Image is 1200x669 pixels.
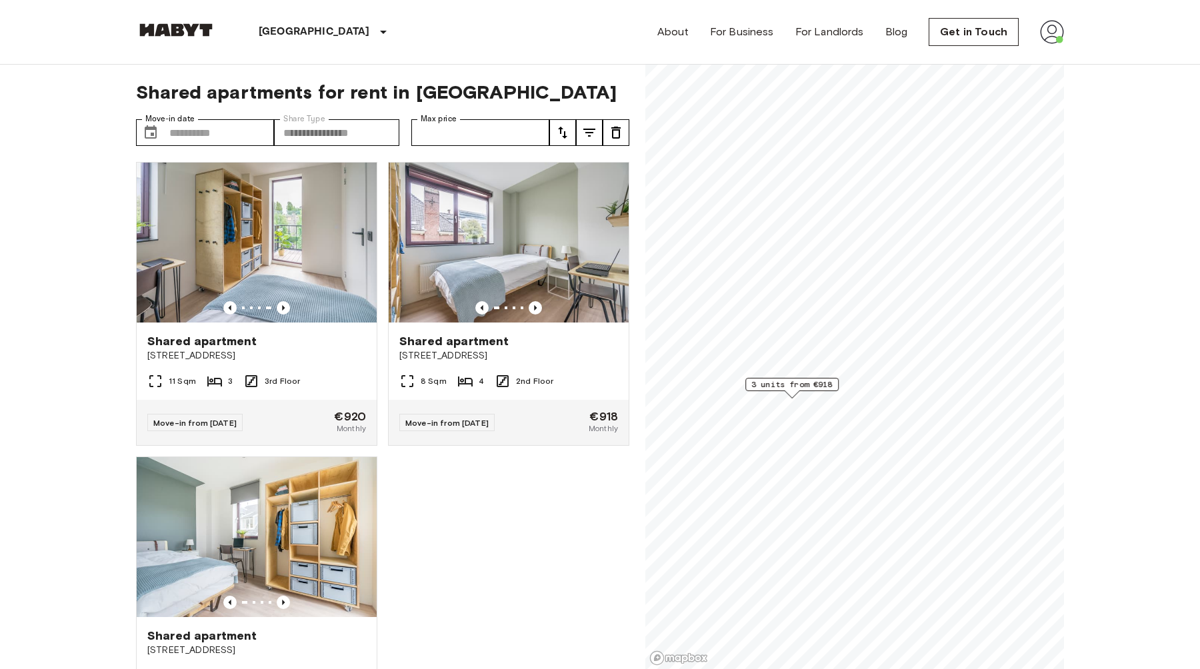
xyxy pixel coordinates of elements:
p: [GEOGRAPHIC_DATA] [259,24,370,40]
span: Shared apartment [147,628,257,644]
a: For Business [710,24,774,40]
label: Move-in date [145,113,195,125]
span: [STREET_ADDRESS] [147,644,366,657]
span: 3 [228,375,233,387]
a: Mapbox logo [649,650,708,666]
img: avatar [1040,20,1064,44]
button: Previous image [277,596,290,609]
span: [STREET_ADDRESS] [399,349,618,362]
button: tune [603,119,629,146]
span: Monthly [337,422,366,434]
span: Shared apartment [147,333,257,349]
img: Marketing picture of unit NL-13-11-012-03Q [389,163,629,323]
img: Habyt [136,23,216,37]
span: 3rd Floor [265,375,300,387]
span: Shared apartment [399,333,509,349]
label: Max price [421,113,457,125]
img: Marketing picture of unit NL-13-11-017-02Q [137,457,377,617]
span: 8 Sqm [421,375,447,387]
button: Previous image [277,301,290,315]
span: 4 [479,375,484,387]
span: 11 Sqm [169,375,196,387]
span: Shared apartments for rent in [GEOGRAPHIC_DATA] [136,81,629,103]
button: Previous image [223,596,237,609]
a: Get in Touch [929,18,1019,46]
span: €918 [589,410,618,422]
button: Previous image [223,301,237,315]
a: For Landlords [795,24,864,40]
button: tune [576,119,603,146]
button: Previous image [475,301,489,315]
div: Map marker [745,378,839,398]
span: Monthly [589,422,618,434]
span: [STREET_ADDRESS] [147,349,366,362]
a: Previous imagePrevious imageShared apartment[STREET_ADDRESS]11 Sqm33rd FloorMove-in from [DATE]€9... [136,162,377,446]
span: Move-in from [DATE] [153,418,237,428]
a: Blog [885,24,908,40]
a: Marketing picture of unit NL-13-11-012-03QPrevious imagePrevious imageShared apartment[STREET_ADD... [388,162,629,446]
button: Choose date [137,119,164,146]
img: Marketing picture of unit NL-13-11-017-01Q [137,163,377,323]
span: 3 units from €918 [751,378,833,390]
a: About [657,24,689,40]
span: 2nd Floor [516,375,553,387]
button: tune [549,119,576,146]
span: €920 [334,410,366,422]
button: Previous image [529,301,542,315]
span: Move-in from [DATE] [405,418,489,428]
label: Share Type [283,113,325,125]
